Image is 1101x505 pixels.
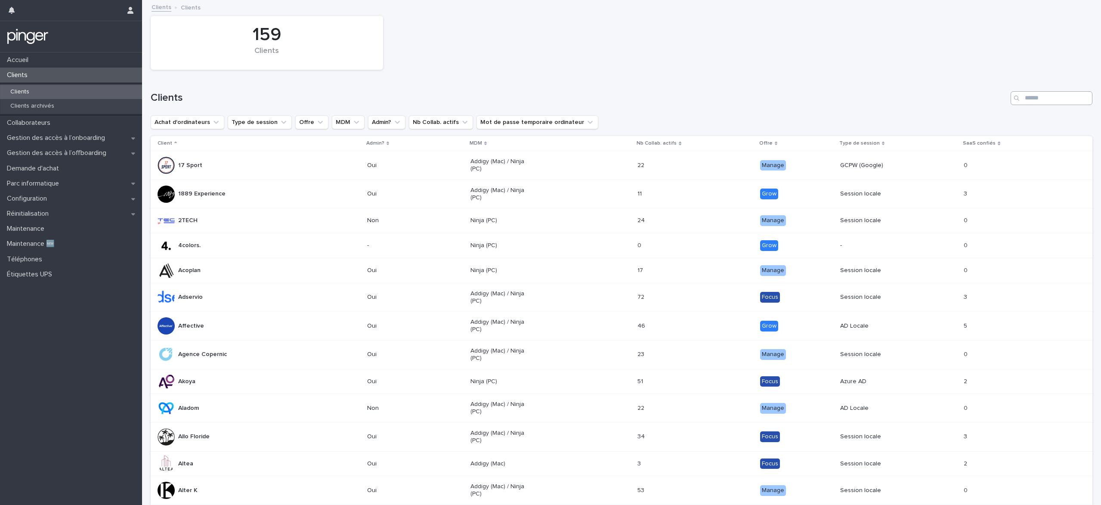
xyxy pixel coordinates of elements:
[151,394,1092,423] tr: AladomNonAddigy (Mac) / Ninja (PC)2222 ManageAD Locale00
[964,349,969,358] p: 0
[470,483,532,498] p: Addigy (Mac) / Ninja (PC)
[151,180,1092,208] tr: 1889 ExperienceOuiAddigy (Mac) / Ninja (PC)1111 GrowSession locale33
[840,190,902,198] p: Session locale
[760,349,786,360] div: Manage
[151,283,1092,312] tr: AdservioOuiAddigy (Mac) / Ninja (PC)7272 FocusSession locale33
[151,115,224,129] button: Achat d'ordinateurs
[760,240,778,251] div: Grow
[165,46,368,65] div: Clients
[151,422,1092,451] tr: Allo FlorideOuiAddigy (Mac) / Ninja (PC)3434 FocusSession locale33
[470,290,532,305] p: Addigy (Mac) / Ninja (PC)
[637,240,643,249] p: 0
[3,270,59,279] p: Étiquettes UPS
[332,115,365,129] button: MDM
[152,2,171,12] a: Clients
[151,151,1092,180] tr: 17 SportOuiAddigy (Mac) / Ninja (PC)2222 ManageGCPW (Google)00
[964,485,969,494] p: 0
[760,376,780,387] div: Focus
[151,258,1092,283] tr: AcoplanOuiNinja (PC)1717 ManageSession locale00
[964,459,969,468] p: 2
[178,487,198,494] p: Alter K
[637,431,646,440] p: 34
[470,430,532,444] p: Addigy (Mac) / Ninja (PC)
[476,115,598,129] button: Mot de passe temporaire ordinateur
[964,321,969,330] p: 5
[178,433,210,440] p: Allo Floride
[840,433,902,440] p: Session locale
[178,217,198,224] p: 2TECH
[151,208,1092,233] tr: 2TECHNonNinja (PC)2424 ManageSession locale00
[964,215,969,224] p: 0
[840,242,902,249] p: -
[366,139,384,148] p: Admin?
[181,2,201,12] p: Clients
[367,351,429,358] p: Oui
[178,405,199,412] p: Aladom
[367,487,429,494] p: Oui
[964,160,969,169] p: 0
[760,431,780,442] div: Focus
[178,351,227,358] p: Agence Copernic
[3,195,54,203] p: Configuration
[3,164,66,173] p: Demande d'achat
[470,401,532,415] p: Addigy (Mac) / Ninja (PC)
[151,369,1092,394] tr: AkoyaOuiNinja (PC)5151 FocusAzure AD22
[637,160,646,169] p: 22
[840,460,902,468] p: Session locale
[840,378,902,385] p: Azure AD
[759,139,773,148] p: Offre
[760,160,786,171] div: Manage
[1011,91,1092,105] input: Search
[964,403,969,412] p: 0
[151,340,1092,369] tr: Agence CopernicOuiAddigy (Mac) / Ninja (PC)2323 ManageSession locale00
[760,292,780,303] div: Focus
[367,378,429,385] p: Oui
[840,322,902,330] p: AD Locale
[295,115,328,129] button: Offre
[409,115,473,129] button: Nb Collab. actifs
[964,240,969,249] p: 0
[470,378,532,385] p: Ninja (PC)
[3,102,61,110] p: Clients archivés
[3,255,49,263] p: Téléphones
[470,158,532,173] p: Addigy (Mac) / Ninja (PC)
[3,225,51,233] p: Maintenance
[637,403,646,412] p: 22
[151,92,1007,104] h1: Clients
[178,322,204,330] p: Affective
[637,349,646,358] p: 23
[3,149,113,157] p: Gestion des accès à l’offboarding
[367,322,429,330] p: Oui
[637,189,643,198] p: 11
[178,294,203,301] p: Adservio
[840,267,902,274] p: Session locale
[178,378,195,385] p: Akoya
[760,403,786,414] div: Manage
[470,187,532,201] p: Addigy (Mac) / Ninja (PC)
[760,215,786,226] div: Manage
[3,56,35,64] p: Accueil
[178,242,201,249] p: 4colors.
[178,190,226,198] p: 1889 Experience
[964,431,969,440] p: 3
[840,217,902,224] p: Session locale
[228,115,292,129] button: Type de session
[367,433,429,440] p: Oui
[178,162,202,169] p: 17 Sport
[151,451,1092,476] tr: AlteaOuiAddigy (Mac)33 FocusSession locale22
[637,485,646,494] p: 53
[151,233,1092,258] tr: 4colors.-Ninja (PC)00 Grow-00
[637,292,646,301] p: 72
[964,265,969,274] p: 0
[840,351,902,358] p: Session locale
[368,115,405,129] button: Admin?
[839,139,880,148] p: Type de session
[158,139,172,148] p: Client
[963,139,996,148] p: SaaS confiés
[367,162,429,169] p: Oui
[760,485,786,496] div: Manage
[840,405,902,412] p: AD Locale
[470,139,482,148] p: MDM
[3,119,57,127] p: Collaborateurs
